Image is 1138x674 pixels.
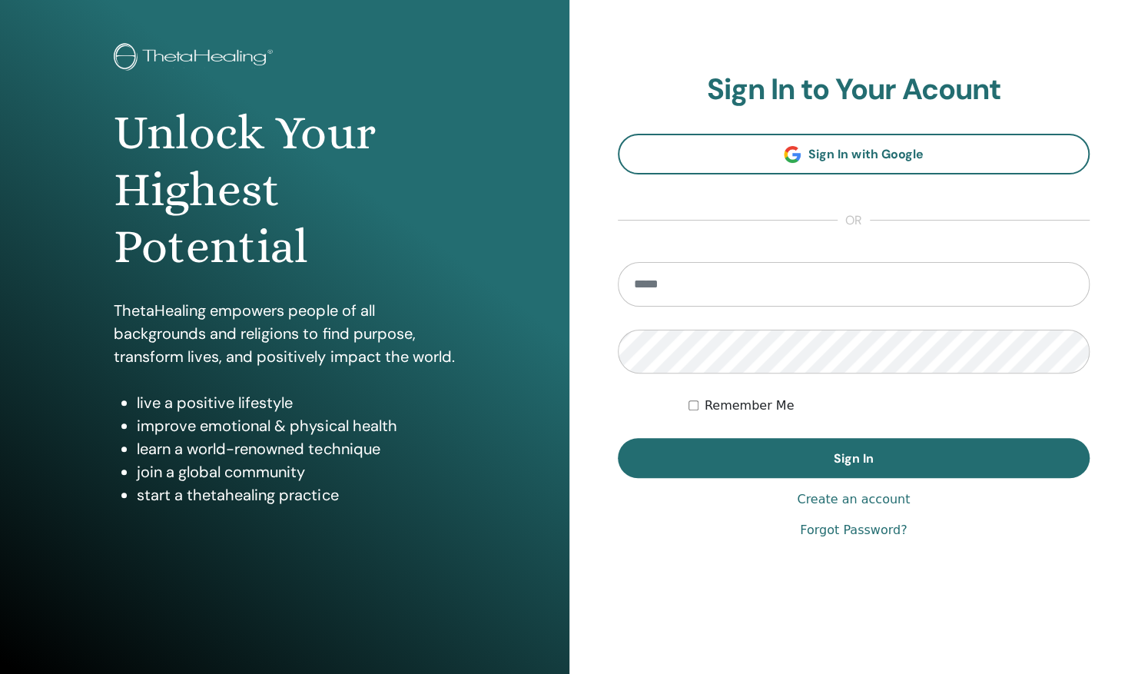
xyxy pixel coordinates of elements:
li: start a thetahealing practice [137,483,455,506]
label: Remember Me [705,397,795,415]
li: improve emotional & physical health [137,414,455,437]
h1: Unlock Your Highest Potential [114,105,455,276]
button: Sign In [618,438,1090,478]
h2: Sign In to Your Acount [618,72,1090,108]
a: Sign In with Google [618,134,1090,174]
span: Sign In with Google [808,146,923,162]
span: or [838,211,870,230]
p: ThetaHealing empowers people of all backgrounds and religions to find purpose, transform lives, a... [114,299,455,368]
div: Keep me authenticated indefinitely or until I manually logout [688,397,1090,415]
span: Sign In [834,450,874,466]
li: join a global community [137,460,455,483]
a: Create an account [797,490,910,509]
li: learn a world-renowned technique [137,437,455,460]
li: live a positive lifestyle [137,391,455,414]
a: Forgot Password? [800,521,907,540]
